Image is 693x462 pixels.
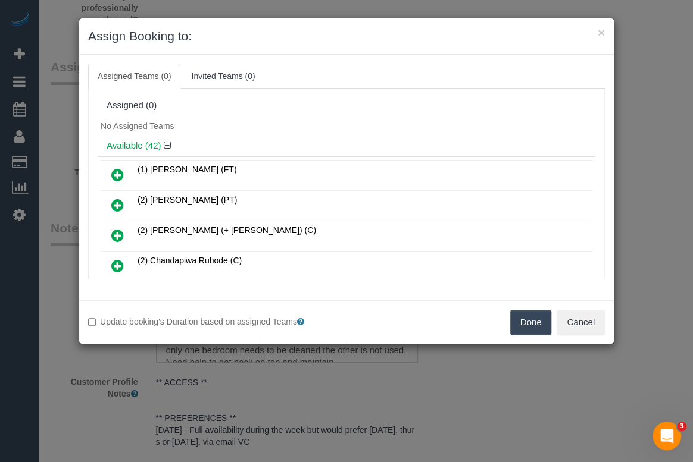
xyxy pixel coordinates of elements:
label: Update booking's Duration based on assigned Teams [88,316,338,328]
a: Assigned Teams (0) [88,64,180,89]
h4: Available (42) [107,141,586,151]
span: (2) [PERSON_NAME] (PT) [138,195,237,205]
button: Done [510,310,552,335]
button: × [598,26,605,39]
span: 3 [677,422,686,431]
input: Update booking's Duration based on assigned Teams [88,318,96,326]
div: Assigned (0) [107,100,586,111]
iframe: Intercom live chat [653,422,681,450]
span: (2) [PERSON_NAME] (+ [PERSON_NAME]) (C) [138,225,316,235]
h3: Assign Booking to: [88,27,605,45]
span: (2) Chandapiwa Ruhode (C) [138,256,242,265]
span: (1) [PERSON_NAME] (FT) [138,165,236,174]
span: No Assigned Teams [101,121,174,131]
a: Invited Teams (0) [182,64,264,89]
button: Cancel [557,310,605,335]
